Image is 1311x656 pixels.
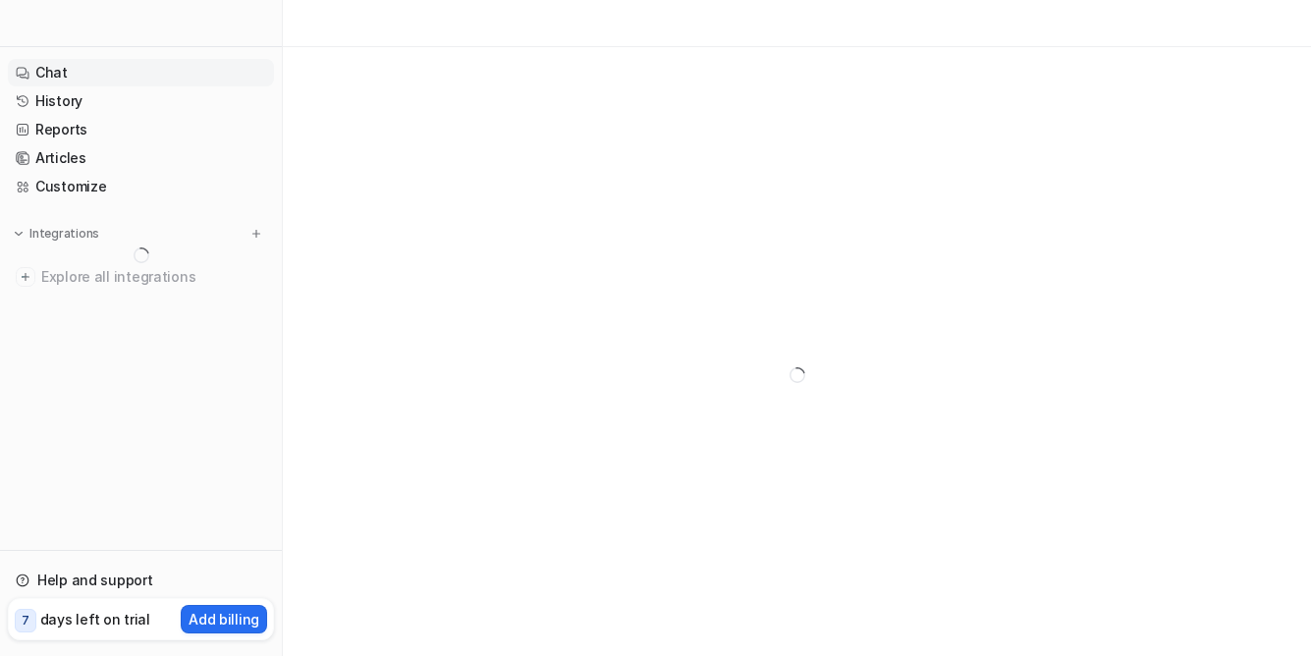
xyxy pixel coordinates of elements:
p: Integrations [29,226,99,242]
span: Explore all integrations [41,261,266,293]
img: explore all integrations [16,267,35,287]
p: Add billing [189,609,259,629]
a: Explore all integrations [8,263,274,291]
p: 7 [22,612,29,629]
a: History [8,87,274,115]
a: Reports [8,116,274,143]
img: expand menu [12,227,26,241]
button: Integrations [8,224,105,244]
a: Customize [8,173,274,200]
a: Help and support [8,567,274,594]
img: menu_add.svg [249,227,263,241]
p: days left on trial [40,609,150,629]
button: Add billing [181,605,267,633]
a: Articles [8,144,274,172]
a: Chat [8,59,274,86]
